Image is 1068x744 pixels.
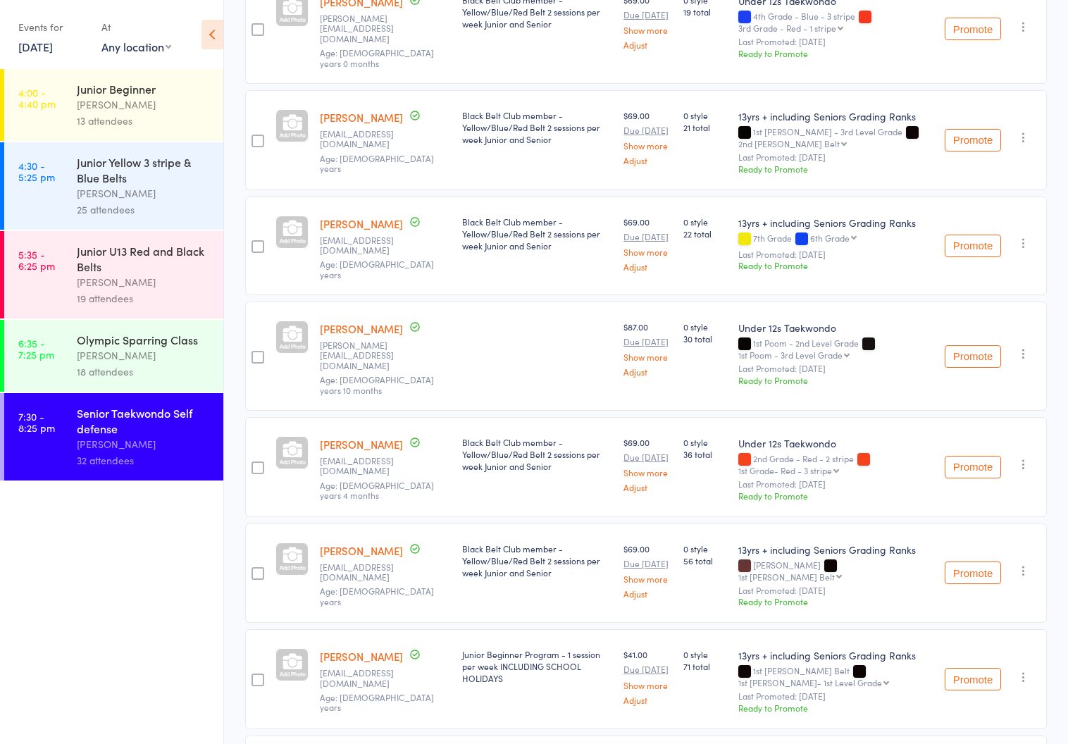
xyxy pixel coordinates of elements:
div: 1st [PERSON_NAME] - 3rd Level Grade [738,127,933,148]
a: 6:35 -7:25 pmOlympic Sparring Class[PERSON_NAME]18 attendees [4,320,223,392]
div: Senior Taekwondo Self defense [77,405,211,436]
small: Last Promoted: [DATE] [738,364,933,373]
div: [PERSON_NAME] [77,436,211,452]
span: 56 total [683,554,727,566]
span: 0 style [683,216,727,228]
a: 4:00 -4:40 pmJunior Beginner[PERSON_NAME]13 attendees [4,69,223,141]
small: Last Promoted: [DATE] [738,152,933,162]
div: Ready to Promote [738,595,933,607]
div: 13yrs + including Seniors Grading Ranks [738,216,933,230]
div: Any location [101,39,171,54]
small: Due [DATE] [623,125,671,135]
a: [DATE] [18,39,53,54]
span: 22 total [683,228,727,240]
a: [PERSON_NAME] [320,321,403,336]
div: 32 attendees [77,452,211,469]
a: Adjust [623,40,671,49]
div: Junior Yellow 3 stripe & Blue Belts [77,154,211,185]
small: Last Promoted: [DATE] [738,691,933,701]
div: Black Belt Club member - Yellow/Blue/Red Belt 2 sessions per week Junior and Senior [462,216,612,252]
div: Events for [18,15,87,39]
div: Black Belt Club member - Yellow/Blue/Red Belt 2 sessions per week Junior and Senior [462,109,612,145]
small: Kirstenlee_@hotmail.com [320,13,451,44]
div: 13yrs + including Seniors Grading Ranks [738,109,933,123]
a: Show more [623,141,671,150]
div: $69.00 [623,542,671,598]
button: Promote [945,562,1001,584]
time: 6:35 - 7:25 pm [18,337,54,360]
span: Age: [DEMOGRAPHIC_DATA] years [320,585,434,607]
div: Junior Beginner [77,81,211,97]
span: Age: [DEMOGRAPHIC_DATA] years [320,691,434,713]
button: Promote [945,668,1001,690]
small: ali_cea@hotmail.com [320,562,451,583]
small: Last Promoted: [DATE] [738,479,933,489]
div: Ready to Promote [738,374,933,386]
small: Rytaz_123@hotmail.com [320,235,451,256]
a: Show more [623,247,671,256]
div: [PERSON_NAME] [77,274,211,290]
div: 19 attendees [77,290,211,306]
a: Show more [623,352,671,361]
div: $69.00 [623,109,671,165]
small: Due [DATE] [623,664,671,674]
time: 5:35 - 6:25 pm [18,249,55,271]
span: Age: [DEMOGRAPHIC_DATA] years [320,258,434,280]
button: Promote [945,235,1001,257]
span: 0 style [683,321,727,333]
div: At [101,15,171,39]
div: Black Belt Club member - Yellow/Blue/Red Belt 2 sessions per week Junior and Senior [462,542,612,578]
span: 71 total [683,660,727,672]
div: [PERSON_NAME] [77,347,211,364]
button: Promote [945,18,1001,40]
div: 1st Poom - 3rd Level Grade [738,350,843,359]
a: 5:35 -6:25 pmJunior U13 Red and Black Belts[PERSON_NAME]19 attendees [4,231,223,318]
div: [PERSON_NAME] [738,560,933,581]
div: Ready to Promote [738,163,933,175]
time: 7:30 - 8:25 pm [18,411,55,433]
div: Ready to Promote [738,259,933,271]
a: [PERSON_NAME] [320,437,403,452]
time: 4:30 - 5:25 pm [18,160,55,182]
div: [PERSON_NAME] [77,185,211,201]
span: 21 total [683,121,727,133]
span: Age: [DEMOGRAPHIC_DATA] years 10 months [320,373,434,395]
a: Adjust [623,156,671,165]
button: Promote [945,129,1001,151]
span: 36 total [683,448,727,460]
div: $69.00 [623,436,671,492]
div: $69.00 [623,216,671,271]
a: Show more [623,574,671,583]
div: 1st Grade- Red - 3 stripe [738,466,832,475]
a: Adjust [623,589,671,598]
span: 0 style [683,648,727,660]
small: Due [DATE] [623,337,671,347]
div: 4th Grade - Blue - 3 stripe [738,11,933,32]
div: 7th Grade [738,233,933,245]
a: Adjust [623,367,671,376]
a: Adjust [623,483,671,492]
div: 3rd Grade - Red - 1 stripe [738,23,836,32]
a: [PERSON_NAME] [320,216,403,231]
div: $87.00 [623,321,671,376]
small: nikki_caswell@hotmail.com [320,668,451,688]
a: Show more [623,25,671,35]
div: Junior U13 Red and Black Belts [77,243,211,274]
div: 2nd Grade - Red - 2 stripe [738,454,933,475]
button: Promote [945,345,1001,368]
div: 25 attendees [77,201,211,218]
div: 13 attendees [77,113,211,129]
button: Promote [945,456,1001,478]
span: Age: [DEMOGRAPHIC_DATA] years 4 months [320,479,434,501]
a: Show more [623,681,671,690]
small: matt@premierstrategy.com.au [320,340,451,371]
small: Last Promoted: [DATE] [738,585,933,595]
div: Ready to Promote [738,47,933,59]
span: 0 style [683,109,727,121]
a: Adjust [623,695,671,705]
a: [PERSON_NAME] [320,649,403,664]
span: 19 total [683,6,727,18]
a: 7:30 -8:25 pmSenior Taekwondo Self defense[PERSON_NAME]32 attendees [4,393,223,480]
a: Show more [623,468,671,477]
div: 18 attendees [77,364,211,380]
